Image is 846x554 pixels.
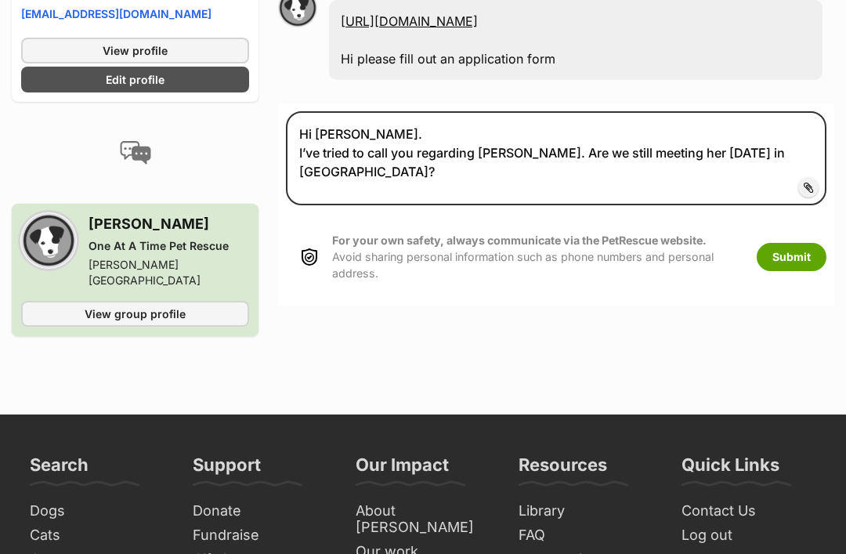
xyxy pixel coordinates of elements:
[85,306,186,323] span: View group profile
[23,500,171,524] a: Dogs
[681,454,779,486] h3: Quick Links
[332,234,707,248] strong: For your own safety, always communicate via the PetRescue website.
[329,1,822,81] div: Hi please fill out an application form
[675,500,822,524] a: Contact Us
[106,72,164,89] span: Edit profile
[21,38,249,64] a: View profile
[519,454,607,486] h3: Resources
[332,233,741,283] p: Avoid sharing personal information such as phone numbers and personal address.
[21,302,249,328] a: View group profile
[21,67,249,93] a: Edit profile
[186,524,334,549] a: Fundraise
[341,14,478,30] a: [URL][DOMAIN_NAME]
[349,500,497,540] a: About [PERSON_NAME]
[89,214,249,236] h3: [PERSON_NAME]
[21,214,76,269] img: One At A Time Pet Rescue profile pic
[89,258,249,289] div: [PERSON_NAME][GEOGRAPHIC_DATA]
[757,244,826,272] button: Submit
[89,239,249,255] div: One At A Time Pet Rescue
[120,142,151,165] img: conversation-icon-4a6f8262b818ee0b60e3300018af0b2d0b884aa5de6e9bcb8d3d4eeb1a70a7c4.svg
[512,500,660,524] a: Library
[675,524,822,549] a: Log out
[21,8,211,21] a: [EMAIL_ADDRESS][DOMAIN_NAME]
[30,454,89,486] h3: Search
[193,454,261,486] h3: Support
[512,524,660,549] a: FAQ
[356,454,449,486] h3: Our Impact
[186,500,334,524] a: Donate
[23,524,171,549] a: Cats
[103,43,168,60] span: View profile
